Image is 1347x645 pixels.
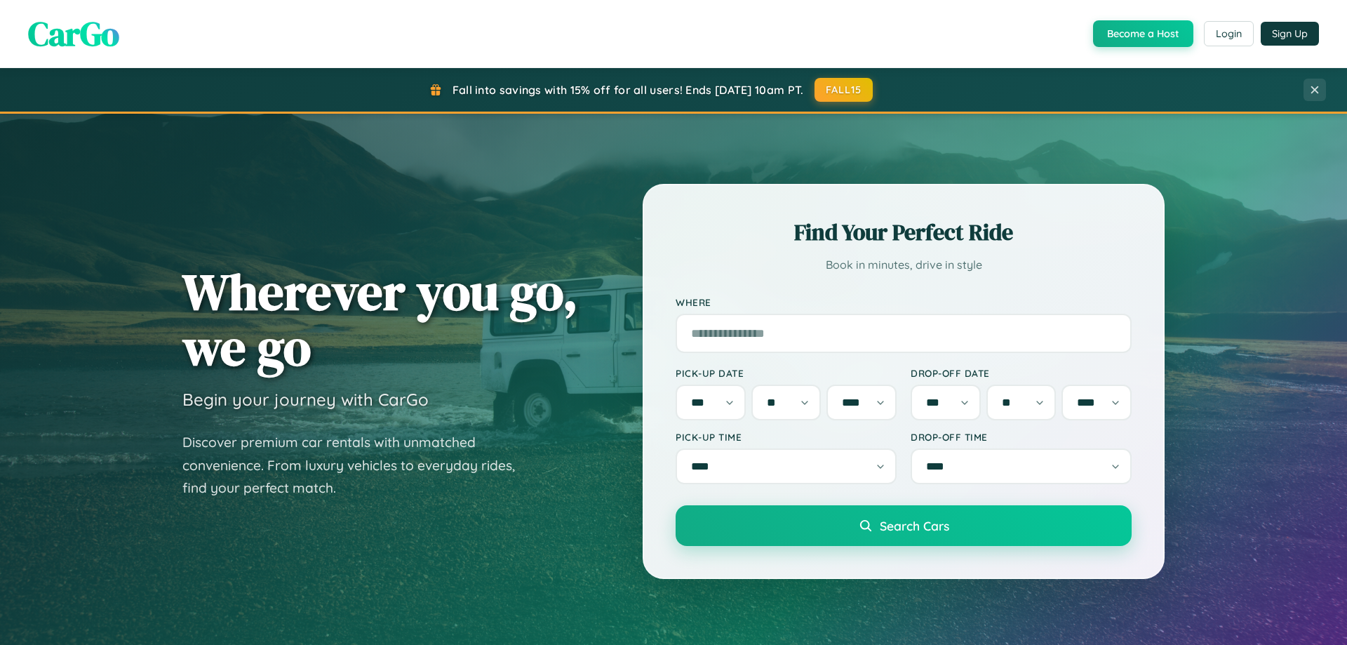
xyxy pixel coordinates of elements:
h1: Wherever you go, we go [182,264,578,375]
span: CarGo [28,11,119,57]
button: Login [1204,21,1254,46]
h3: Begin your journey with CarGo [182,389,429,410]
span: Search Cars [880,518,949,533]
button: Sign Up [1261,22,1319,46]
h2: Find Your Perfect Ride [676,217,1132,248]
button: FALL15 [815,78,873,102]
p: Book in minutes, drive in style [676,255,1132,275]
p: Discover premium car rentals with unmatched convenience. From luxury vehicles to everyday rides, ... [182,431,533,500]
button: Search Cars [676,505,1132,546]
label: Pick-up Date [676,367,897,379]
label: Pick-up Time [676,431,897,443]
label: Drop-off Date [911,367,1132,379]
button: Become a Host [1093,20,1193,47]
label: Where [676,296,1132,308]
label: Drop-off Time [911,431,1132,443]
span: Fall into savings with 15% off for all users! Ends [DATE] 10am PT. [453,83,804,97]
